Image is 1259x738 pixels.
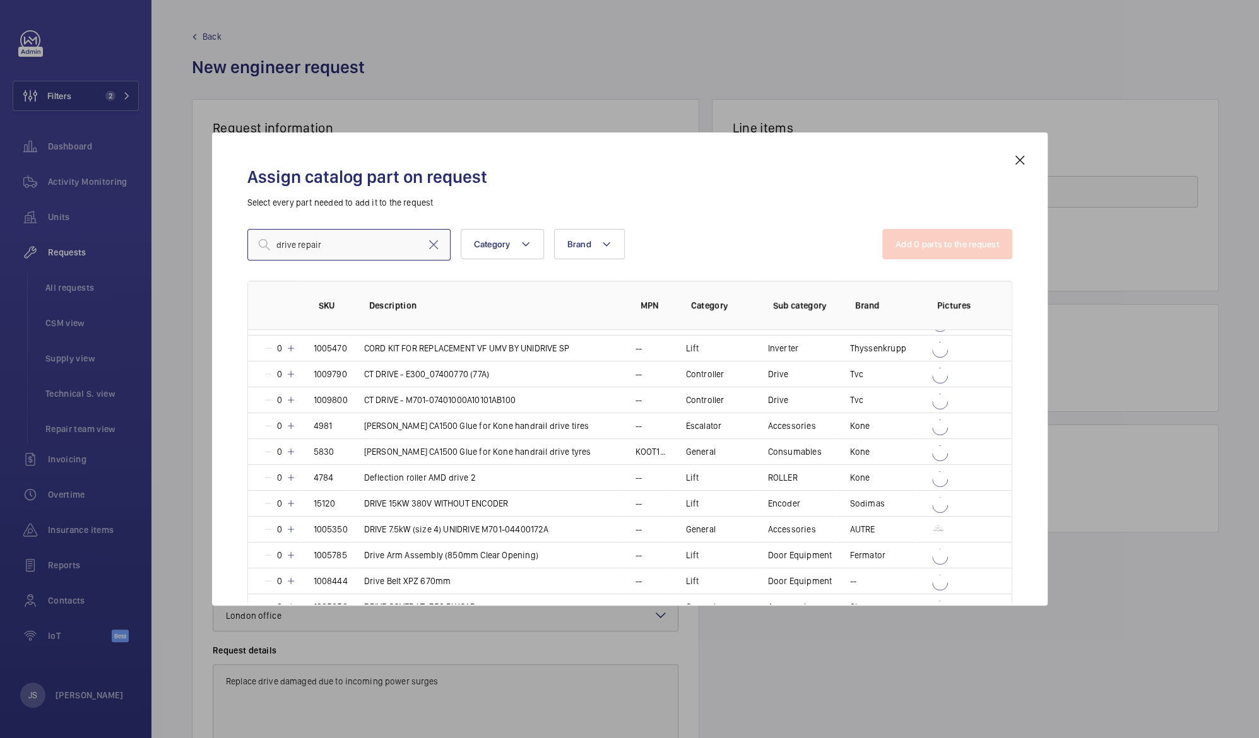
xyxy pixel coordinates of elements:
[850,497,885,510] p: Sodimas
[773,299,835,312] p: Sub category
[850,523,875,536] p: AUTRE
[273,471,286,484] p: 0
[768,342,798,354] p: Inverter
[850,368,864,380] p: Tvc
[364,497,509,510] p: DRIVE 15KW 380V WITHOUT ENCODER
[686,342,699,354] p: Lift
[686,549,699,561] p: Lift
[635,445,671,458] p: KOOT1004
[314,549,347,561] p: 1005785
[850,575,856,587] p: --
[932,523,945,536] img: lZzwx2qEU4_cUztSVACQUlJFolB9h6iXXrgbfLzBGM78b7SA.png
[364,394,516,406] p: CT DRIVE - M701-07401000A10101AB100
[686,575,699,587] p: Lift
[247,229,451,261] input: Find a part
[850,394,864,406] p: Tvc
[686,419,722,432] p: Escalator
[364,471,476,484] p: Deflection roller AMD drive 2
[314,497,336,510] p: 15120
[273,575,286,587] p: 0
[850,419,870,432] p: Kone
[850,600,878,613] p: Slycma
[691,299,753,312] p: Category
[314,394,348,406] p: 1009800
[686,600,716,613] p: General
[364,549,538,561] p: Drive Arm Assembly (850mm Clear Opening)
[314,523,348,536] p: 1005350
[686,445,716,458] p: General
[474,239,511,249] span: Category
[635,523,642,536] p: --
[364,368,489,380] p: CT DRIVE - E300_07400770 (77A)
[768,445,822,458] p: Consumables
[768,575,832,587] p: Door Equipment
[937,299,986,312] p: Pictures
[768,600,816,613] p: Accessories
[364,575,451,587] p: Drive Belt XPZ 670mm
[364,342,569,354] p: CORD KIT FOR REPLACEMENT VF UMV BY UNIDRIVE SP
[567,239,591,249] span: Brand
[364,600,476,613] p: DRIVE COVER LT=750 PLYCAB
[461,229,544,259] button: Category
[273,445,286,458] p: 0
[635,368,642,380] p: --
[273,549,286,561] p: 0
[635,575,642,587] p: --
[273,523,286,536] p: 0
[850,342,906,354] p: Thyssenkrupp
[364,419,589,432] p: [PERSON_NAME] CA1500 Glue for Kone handrail drive tires
[273,419,286,432] p: 0
[314,575,348,587] p: 1008444
[314,368,347,380] p: 1009790
[686,497,699,510] p: Lift
[364,523,549,536] p: DRIVE 7.5kW (size 4) UNIDRIVE M701-04400172A
[273,394,286,406] p: 0
[314,445,334,458] p: 5830
[768,497,800,510] p: Encoder
[686,368,724,380] p: Controller
[768,549,832,561] p: Door Equipment
[855,299,917,312] p: Brand
[882,229,1012,259] button: Add 0 parts to the request
[768,368,789,380] p: Drive
[635,394,642,406] p: --
[686,394,724,406] p: Controller
[554,229,625,259] button: Brand
[635,419,642,432] p: --
[314,471,334,484] p: 4784
[273,600,286,613] p: 0
[319,299,349,312] p: SKU
[635,497,642,510] p: --
[364,445,591,458] p: [PERSON_NAME] CA1500 Glue for Kone handrail drive tyres
[314,600,348,613] p: 1005658
[635,549,642,561] p: --
[850,471,870,484] p: Kone
[768,419,816,432] p: Accessories
[641,299,671,312] p: MPN
[635,600,642,613] p: --
[768,394,789,406] p: Drive
[247,196,1012,209] p: Select every part needed to add it to the request
[273,368,286,380] p: 0
[686,471,699,484] p: Lift
[273,342,286,354] p: 0
[768,523,816,536] p: Accessories
[314,342,347,354] p: 1005470
[314,419,333,432] p: 4981
[768,471,798,484] p: ROLLER
[369,299,620,312] p: Description
[273,497,286,510] p: 0
[850,445,870,458] p: Kone
[635,471,642,484] p: --
[247,165,1012,189] h2: Assign catalog part on request
[686,523,716,536] p: General
[635,342,642,354] p: --
[850,549,885,561] p: Fermator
